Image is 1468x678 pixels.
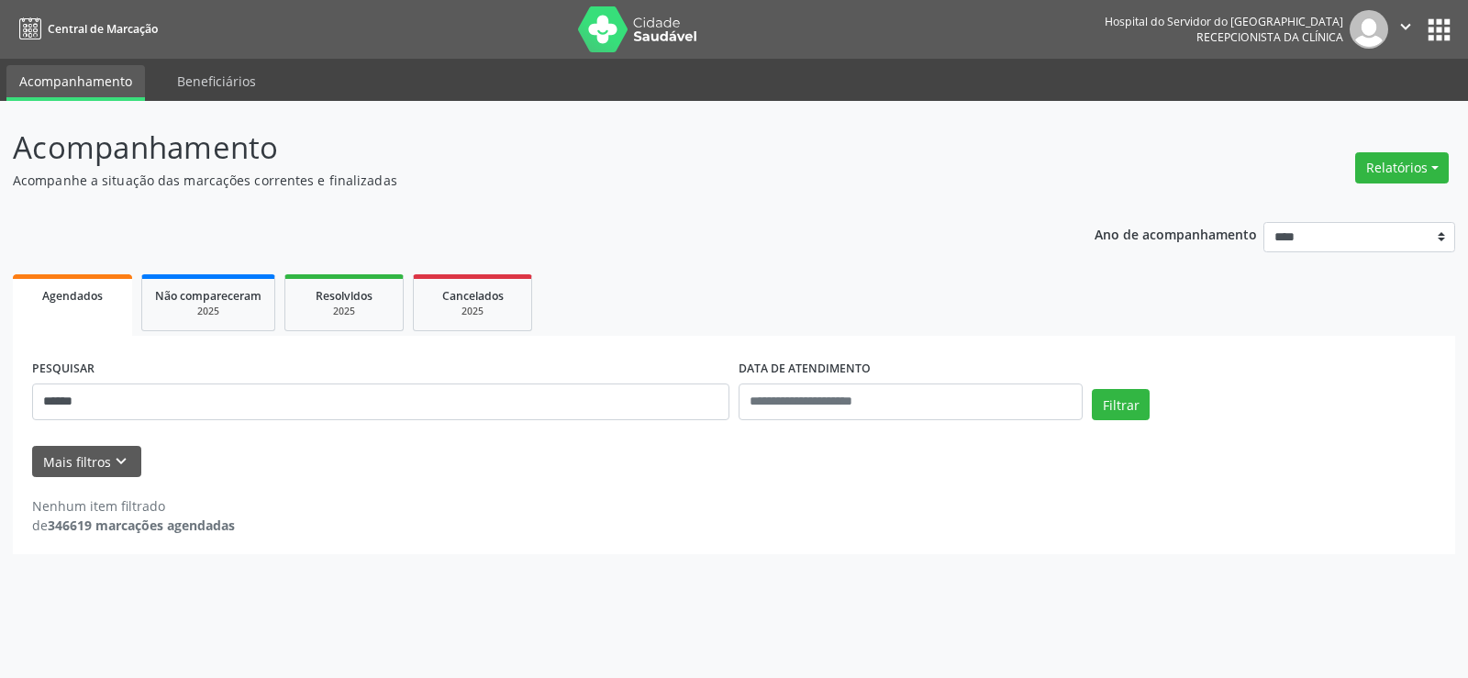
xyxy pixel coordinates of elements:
[48,21,158,37] span: Central de Marcação
[32,496,235,516] div: Nenhum item filtrado
[13,171,1022,190] p: Acompanhe a situação das marcações correntes e finalizadas
[6,65,145,101] a: Acompanhamento
[32,446,141,478] button: Mais filtroskeyboard_arrow_down
[1355,152,1449,183] button: Relatórios
[316,288,373,304] span: Resolvidos
[13,14,158,44] a: Central de Marcação
[298,305,390,318] div: 2025
[1196,29,1343,45] span: Recepcionista da clínica
[1105,14,1343,29] div: Hospital do Servidor do [GEOGRAPHIC_DATA]
[164,65,269,97] a: Beneficiários
[155,305,261,318] div: 2025
[155,288,261,304] span: Não compareceram
[111,451,131,472] i: keyboard_arrow_down
[48,517,235,534] strong: 346619 marcações agendadas
[13,125,1022,171] p: Acompanhamento
[32,516,235,535] div: de
[1350,10,1388,49] img: img
[442,288,504,304] span: Cancelados
[427,305,518,318] div: 2025
[1388,10,1423,49] button: 
[1092,389,1150,420] button: Filtrar
[1095,222,1257,245] p: Ano de acompanhamento
[1396,17,1416,37] i: 
[739,355,871,383] label: DATA DE ATENDIMENTO
[42,288,103,304] span: Agendados
[1423,14,1455,46] button: apps
[32,355,95,383] label: PESQUISAR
